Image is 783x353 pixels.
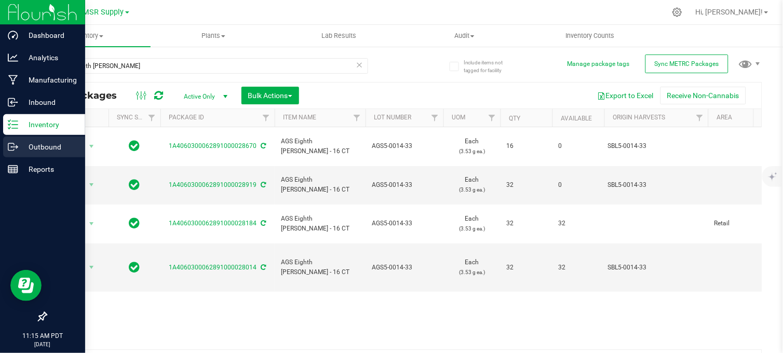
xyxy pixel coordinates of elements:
[283,114,316,121] a: Item Name
[129,178,140,192] span: In Sync
[450,137,494,156] span: Each
[281,257,359,277] span: AGS Eighth [PERSON_NAME] - 16 CT
[372,180,437,190] span: AGS5-0014-33
[714,219,780,228] span: Retail
[356,58,363,72] span: Clear
[450,185,494,195] p: (3.53 g ea.)
[507,180,546,190] span: 32
[85,178,98,192] span: select
[402,25,528,47] a: Audit
[8,30,18,40] inline-svg: Dashboard
[552,31,629,40] span: Inventory Counts
[450,267,494,277] p: (3.53 g ea.)
[655,60,719,67] span: Sync METRC Packages
[169,181,257,188] a: 1A4060300062891000028919
[18,74,80,86] p: Manufacturing
[591,87,660,104] button: Export to Excel
[8,75,18,85] inline-svg: Manufacturing
[8,97,18,107] inline-svg: Inbound
[151,25,276,47] a: Plants
[645,55,728,73] button: Sync METRC Packages
[18,163,80,175] p: Reports
[260,181,266,188] span: Sync from Compliance System
[660,87,746,104] button: Receive Non-Cannabis
[281,175,359,195] span: AGS Eighth [PERSON_NAME] - 16 CT
[46,58,368,74] input: Search Package ID, Item Name, SKU, Lot or Part Number...
[8,119,18,130] inline-svg: Inventory
[450,214,494,234] span: Each
[307,31,370,40] span: Lab Results
[248,91,292,100] span: Bulk Actions
[372,219,437,228] span: AGS5-0014-33
[691,109,708,127] a: Filter
[608,141,705,151] div: Value 1: SBL5-0014-33
[18,96,80,108] p: Inbound
[169,220,257,227] a: 1A4060300062891000028184
[450,224,494,234] p: (3.53 g ea.)
[509,115,520,122] a: Qty
[25,31,151,40] span: Inventory
[507,263,546,273] span: 32
[83,8,124,17] span: MSR Supply
[464,59,516,74] span: Include items not tagged for facility
[85,260,98,275] span: select
[260,264,266,271] span: Sync from Compliance System
[18,29,80,42] p: Dashboard
[241,87,299,104] button: Bulk Actions
[568,60,630,69] button: Manage package tags
[169,142,257,150] a: 1A4060300062891000028670
[18,141,80,153] p: Outbound
[452,114,465,121] a: UOM
[129,260,140,275] span: In Sync
[507,141,546,151] span: 16
[450,146,494,156] p: (3.53 g ea.)
[151,31,276,40] span: Plants
[10,270,42,301] iframe: Resource center
[129,216,140,230] span: In Sync
[559,180,598,190] span: 0
[528,25,653,47] a: Inventory Counts
[608,180,705,190] div: Value 1: SBL5-0014-33
[696,8,763,16] span: Hi, [PERSON_NAME]!
[5,331,80,341] p: 11:15 AM PDT
[372,141,437,151] span: AGS5-0014-33
[85,139,98,154] span: select
[450,257,494,277] span: Each
[348,109,366,127] a: Filter
[143,109,160,127] a: Filter
[258,109,275,127] a: Filter
[8,164,18,174] inline-svg: Reports
[260,220,266,227] span: Sync from Compliance System
[483,109,501,127] a: Filter
[608,263,705,273] div: Value 1: SBL5-0014-33
[372,263,437,273] span: AGS5-0014-33
[426,109,443,127] a: Filter
[559,263,598,273] span: 32
[276,25,402,47] a: Lab Results
[507,219,546,228] span: 32
[281,137,359,156] span: AGS Eighth [PERSON_NAME] - 16 CT
[129,139,140,153] span: In Sync
[25,25,151,47] a: Inventory
[717,114,732,121] a: Area
[281,214,359,234] span: AGS Eighth [PERSON_NAME] - 16 CT
[561,115,592,122] a: Available
[169,264,257,271] a: 1A4060300062891000028014
[117,114,157,121] a: Sync Status
[169,114,204,121] a: Package ID
[450,175,494,195] span: Each
[18,51,80,64] p: Analytics
[5,341,80,348] p: [DATE]
[260,142,266,150] span: Sync from Compliance System
[8,52,18,63] inline-svg: Analytics
[559,219,598,228] span: 32
[402,31,527,40] span: Audit
[374,114,411,121] a: Lot Number
[85,216,98,231] span: select
[613,114,665,121] a: Origin Harvests
[54,90,127,101] span: All Packages
[18,118,80,131] p: Inventory
[559,141,598,151] span: 0
[8,142,18,152] inline-svg: Outbound
[671,7,684,17] div: Manage settings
